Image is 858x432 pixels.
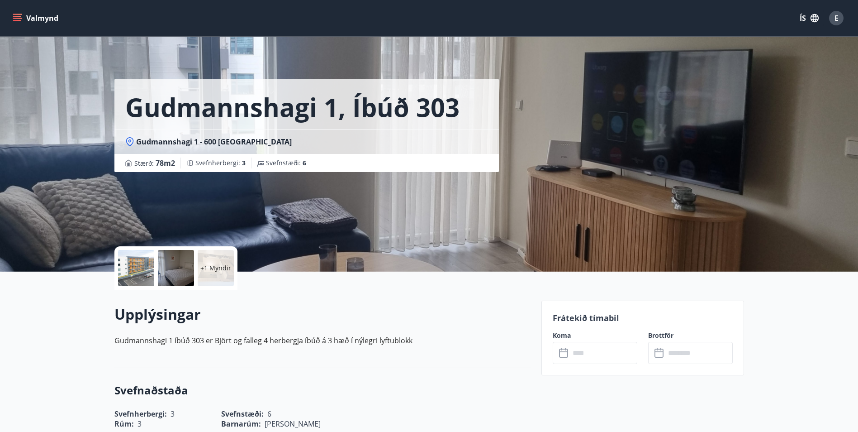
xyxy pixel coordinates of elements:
[200,264,231,273] p: +1 Myndir
[11,10,62,26] button: menu
[825,7,847,29] button: E
[137,419,142,429] span: 3
[221,419,261,429] span: Barnarúm :
[265,419,321,429] span: [PERSON_NAME]
[834,13,839,23] span: E
[136,137,292,147] span: Gudmannshagi 1 - 600 [GEOGRAPHIC_DATA]
[114,383,531,398] h3: Svefnaðstaða
[156,158,175,168] span: 78 m2
[114,304,531,324] h2: Upplýsingar
[303,158,306,167] span: 6
[114,335,531,346] p: Gudmannshagi 1 íbúð 303 er Björt og falleg 4 herbergja íbúð á 3 hæð í nýlegri lyftublokk
[195,158,246,168] span: Svefnherbergi :
[266,158,306,168] span: Svefnstæði :
[134,158,175,168] span: Stærð :
[553,331,637,340] label: Koma
[795,10,824,26] button: ÍS
[242,158,246,167] span: 3
[114,419,134,429] span: Rúm :
[553,312,733,324] p: Frátekið tímabil
[648,331,733,340] label: Brottför
[125,90,460,124] h1: Gudmannshagi 1, íbúð 303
